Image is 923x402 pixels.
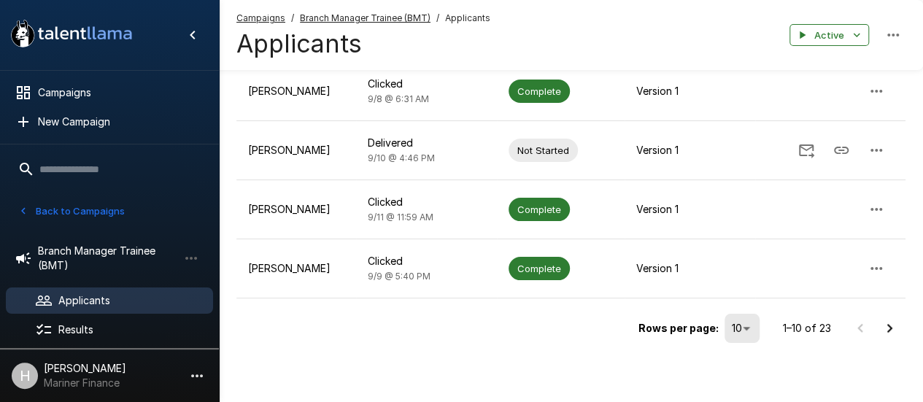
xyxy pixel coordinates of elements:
span: 9/11 @ 11:59 AM [368,212,433,223]
p: Delivered [368,136,485,150]
p: Clicked [368,254,485,268]
span: Send Invitation [789,143,824,155]
p: [PERSON_NAME] [248,202,344,217]
p: Version 1 [636,261,744,276]
span: Not Started [509,144,578,158]
p: Version 1 [636,202,744,217]
span: Complete [509,262,570,276]
span: 9/10 @ 4:46 PM [368,152,435,163]
span: Copy Interview Link [824,143,859,155]
p: [PERSON_NAME] [248,84,344,98]
p: [PERSON_NAME] [248,143,344,158]
u: Campaigns [236,12,285,23]
span: / [436,11,439,26]
button: Go to next page [875,314,904,343]
span: Complete [509,85,570,98]
u: Branch Manager Trainee (BMT) [300,12,430,23]
span: 9/9 @ 5:40 PM [368,271,430,282]
h4: Applicants [236,28,490,59]
p: Rows per page: [638,321,719,336]
p: Clicked [368,195,485,209]
p: Clicked [368,77,485,91]
span: 9/8 @ 6:31 AM [368,93,429,104]
p: [PERSON_NAME] [248,261,344,276]
p: 1–10 of 23 [783,321,831,336]
div: 10 [725,314,760,343]
p: Version 1 [636,143,744,158]
button: Active [789,24,869,47]
span: Applicants [445,11,490,26]
span: Complete [509,203,570,217]
span: / [291,11,294,26]
p: Version 1 [636,84,744,98]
